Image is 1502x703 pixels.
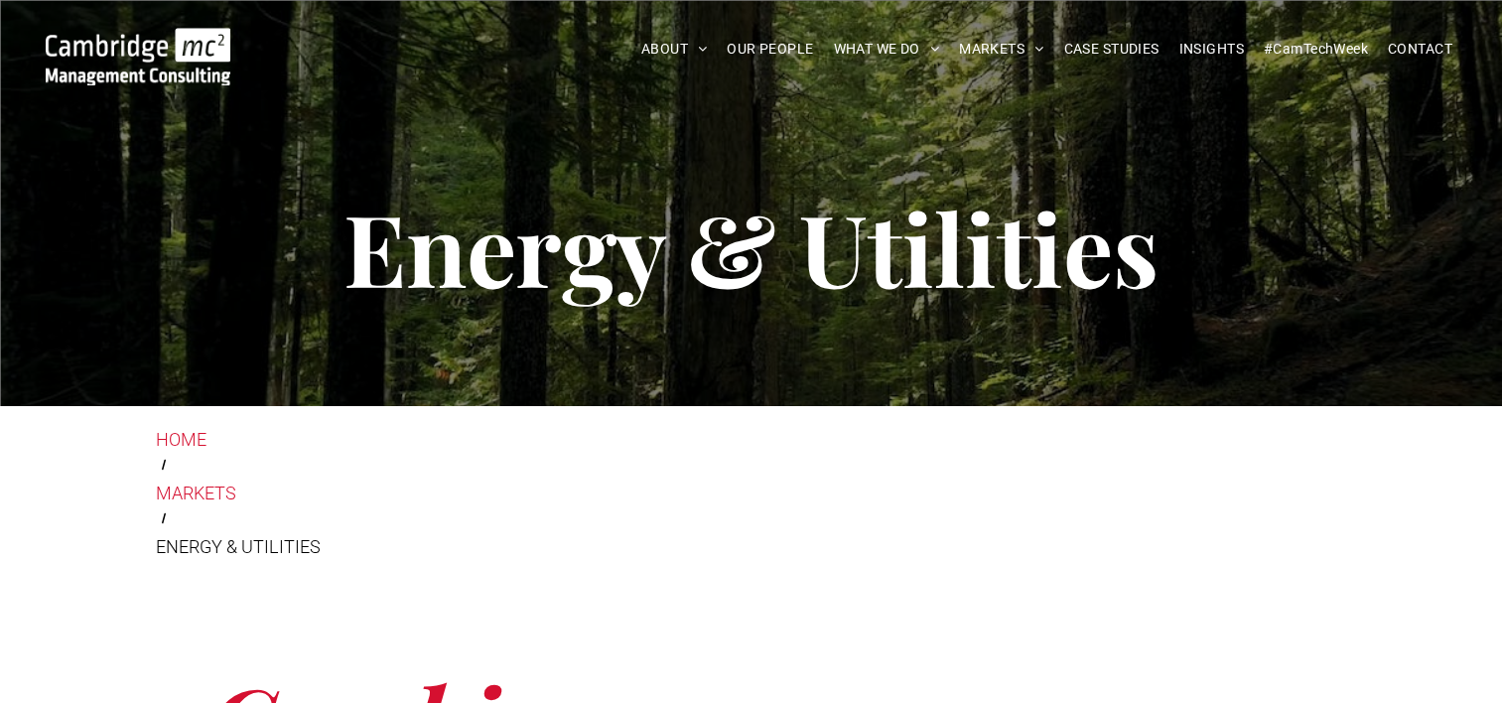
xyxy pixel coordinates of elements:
[1054,34,1169,65] a: CASE STUDIES
[1254,34,1378,65] a: #CamTechWeek
[156,426,1347,453] a: HOME
[156,426,1347,560] nav: Breadcrumbs
[631,34,718,65] a: ABOUT
[156,480,1347,506] a: MARKETS
[1378,34,1462,65] a: CONTACT
[949,34,1053,65] a: MARKETS
[156,533,1347,560] div: ENERGY & UTILITIES
[46,31,230,52] a: Your Business Transformed | Cambridge Management Consulting
[717,34,823,65] a: OUR PEOPLE
[343,181,1159,313] span: Energy & Utilities
[1169,34,1254,65] a: INSIGHTS
[46,28,230,85] img: Cambridge MC Logo, digital infrastructure
[824,34,950,65] a: WHAT WE DO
